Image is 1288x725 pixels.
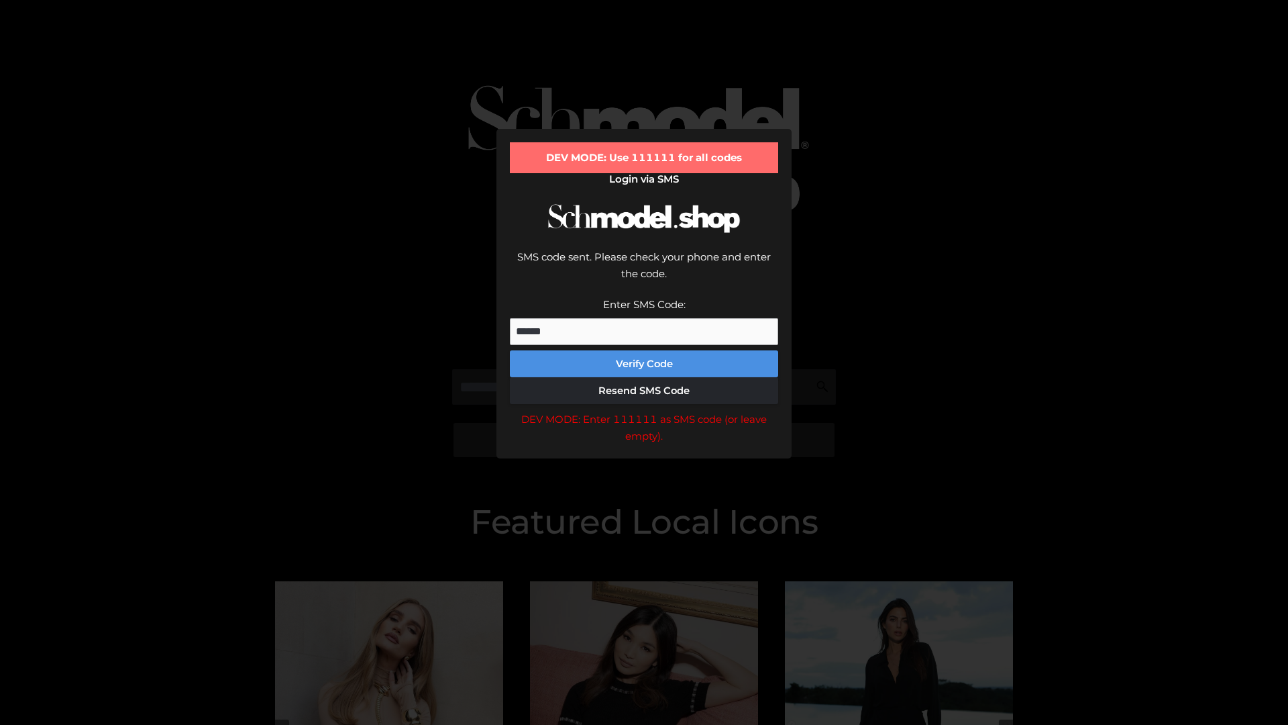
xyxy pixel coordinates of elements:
div: DEV MODE: Enter 111111 as SMS code (or leave empty). [510,411,778,445]
div: SMS code sent. Please check your phone and enter the code. [510,248,778,296]
label: Enter SMS Code: [603,298,686,311]
button: Resend SMS Code [510,377,778,404]
div: DEV MODE: Use 111111 for all codes [510,142,778,173]
button: Verify Code [510,350,778,377]
h2: Login via SMS [510,173,778,185]
img: Schmodel Logo [543,192,745,245]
